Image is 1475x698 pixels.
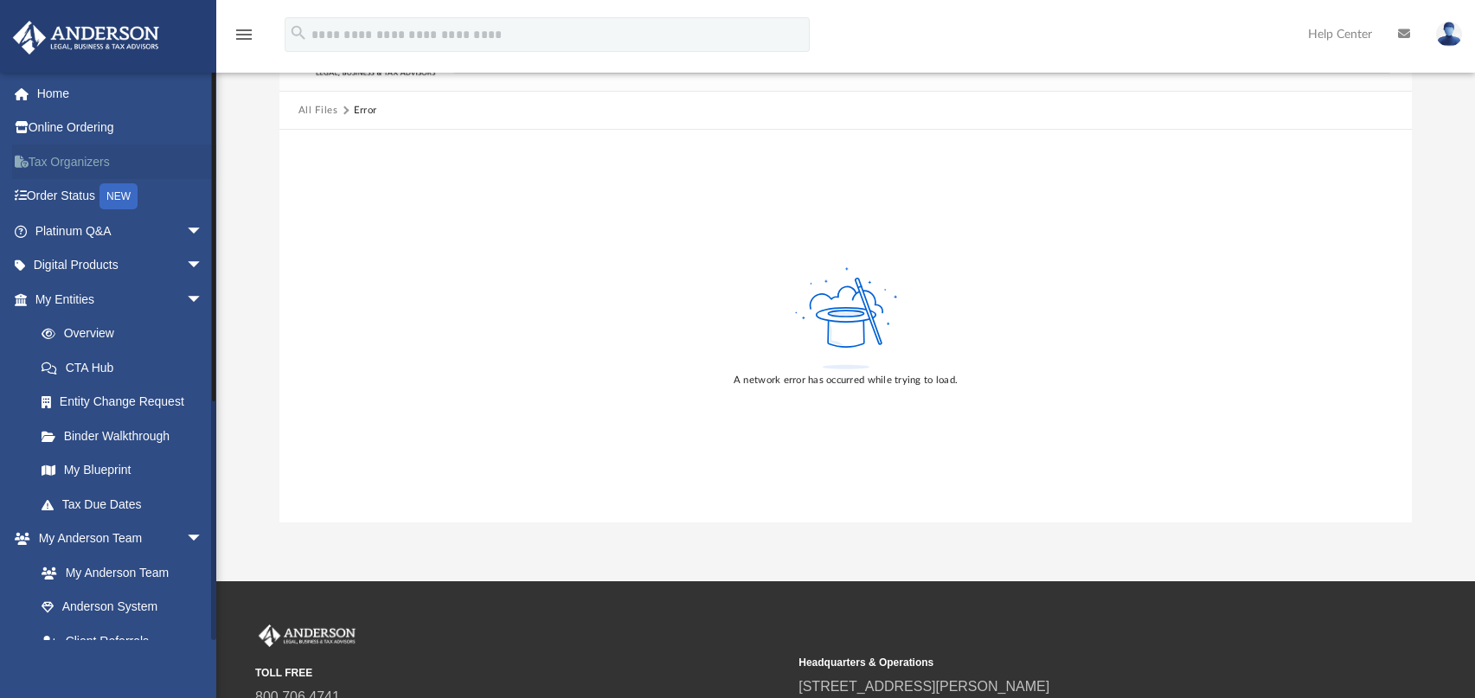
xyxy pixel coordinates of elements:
img: User Pic [1436,22,1462,47]
a: [STREET_ADDRESS][PERSON_NAME] [798,679,1049,694]
div: A network error has occurred while trying to load. [734,373,958,388]
a: menu [234,33,254,45]
small: TOLL FREE [255,665,786,681]
a: CTA Hub [24,350,229,385]
a: Platinum Q&Aarrow_drop_down [12,214,229,248]
a: My Anderson Team [24,555,212,590]
a: Binder Walkthrough [24,419,229,453]
div: NEW [99,183,138,209]
a: Anderson System [24,590,221,624]
img: Anderson Advisors Platinum Portal [255,624,359,647]
a: Online Ordering [12,111,229,145]
a: Tax Due Dates [24,487,229,522]
a: Entity Change Request [24,385,229,419]
a: Digital Productsarrow_drop_down [12,248,229,283]
span: arrow_drop_down [186,522,221,557]
a: Tax Organizers [12,144,229,179]
img: Anderson Advisors Platinum Portal [8,21,164,54]
span: arrow_drop_down [186,214,221,249]
i: menu [234,24,254,45]
a: Client Referrals [24,624,221,658]
span: arrow_drop_down [186,282,221,317]
a: Order StatusNEW [12,179,229,215]
a: Home [12,76,229,111]
i: search [289,23,308,42]
a: Overview [24,317,229,351]
a: My Entitiesarrow_drop_down [12,282,229,317]
a: My Blueprint [24,453,221,488]
span: arrow_drop_down [186,248,221,284]
small: Headquarters & Operations [798,655,1330,670]
a: My Anderson Teamarrow_drop_down [12,522,221,556]
button: All Files [298,103,338,118]
div: Error [354,103,376,118]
